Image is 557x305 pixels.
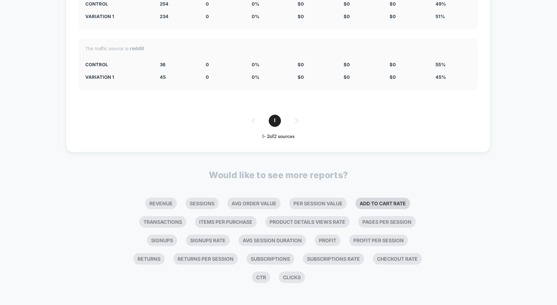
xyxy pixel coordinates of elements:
div: CONTROL [85,62,149,67]
span: $ 0 [344,62,350,67]
span: 0 % [252,62,259,67]
li: Checkout Rate [373,253,422,265]
span: 0 [206,62,209,67]
li: Sessions [186,198,219,209]
div: 45% [436,74,471,80]
span: 0 % [252,74,259,80]
li: Returns Per Session [173,253,238,265]
span: $ 0 [390,14,396,19]
span: $ 0 [298,14,304,19]
span: $ 0 [390,1,396,7]
div: Variation 1 [85,74,149,80]
div: Variation 1 [85,14,149,19]
strong: reddit [130,45,144,51]
div: 1 - 2 of 2 sources [78,134,478,140]
span: $ 0 [298,1,304,7]
span: 0 [206,74,209,80]
span: 254 [160,1,168,7]
div: 51% [436,14,471,19]
span: 0 [206,14,209,19]
li: Add To Cart Rate [355,198,410,209]
span: 36 [160,62,165,67]
span: 0 % [252,14,259,19]
div: The traffic source is: [85,45,471,51]
li: Subscriptions [246,253,294,265]
li: Per Session Value [289,198,347,209]
li: Product Details Views Rate [265,216,350,228]
li: Ctr [252,272,270,283]
span: $ 0 [344,1,350,7]
li: Items Per Purchase [195,216,257,228]
span: 0 [206,1,209,7]
li: Revenue [145,198,177,209]
li: Signups [147,235,177,246]
span: $ 0 [390,74,396,80]
li: Transactions [139,216,186,228]
li: Signups Rate [186,235,230,246]
li: Avg Order Value [227,198,281,209]
span: 0 % [252,1,259,7]
span: 45 [160,74,166,80]
span: 1 [269,115,281,127]
li: Profit Per Session [349,235,408,246]
div: 55% [436,62,471,67]
span: $ 0 [298,74,304,80]
span: $ 0 [298,62,304,67]
span: $ 0 [390,62,396,67]
li: Profit [315,235,340,246]
li: Clicks [279,272,305,283]
span: $ 0 [344,74,350,80]
li: Returns [133,253,165,265]
li: Avg Session Duration [238,235,306,246]
div: CONTROL [85,1,149,7]
div: 49% [436,1,471,7]
span: 234 [160,14,168,19]
li: Pages Per Session [358,216,416,228]
p: Would like to see more reports? [209,170,348,180]
li: Subscriptions Rate [303,253,364,265]
span: $ 0 [344,14,350,19]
